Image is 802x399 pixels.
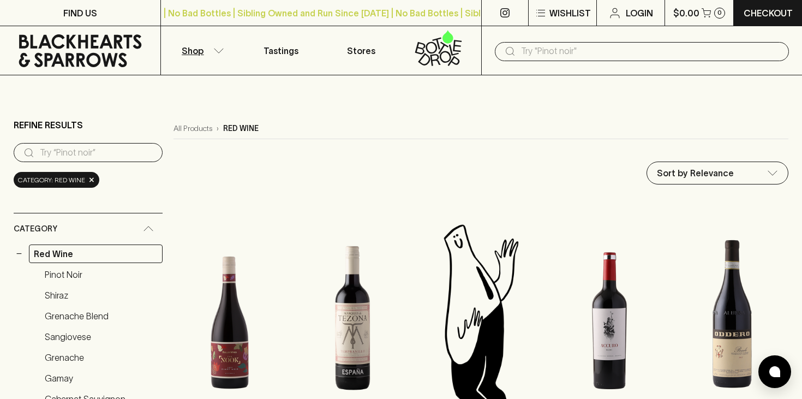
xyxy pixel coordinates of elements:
a: Stores [321,26,402,75]
input: Try "Pinot noir" [521,43,780,60]
div: Category [14,213,163,245]
a: Shiraz [40,286,163,305]
p: 0 [717,10,722,16]
span: × [88,174,95,186]
a: Gamay [40,369,163,388]
input: Try “Pinot noir” [40,144,154,162]
button: − [14,248,25,259]
div: Sort by Relevance [647,162,788,184]
p: › [217,123,219,134]
p: Sort by Relevance [657,166,734,180]
button: Shop [161,26,241,75]
p: Stores [347,44,375,57]
img: bubble-icon [769,366,780,377]
p: Shop [182,44,204,57]
a: Grenache Blend [40,307,163,325]
p: Tastings [264,44,298,57]
p: $0.00 [673,7,699,20]
p: Refine Results [14,118,83,132]
p: Login [626,7,653,20]
p: Checkout [744,7,793,20]
p: FIND US [63,7,97,20]
a: Grenache [40,348,163,367]
a: All Products [173,123,212,134]
p: red wine [223,123,259,134]
span: Category [14,222,57,236]
p: Wishlist [549,7,591,20]
a: Sangiovese [40,327,163,346]
a: Tastings [241,26,321,75]
a: Pinot Noir [40,265,163,284]
span: Category: red wine [18,175,85,186]
a: Red Wine [29,245,163,263]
